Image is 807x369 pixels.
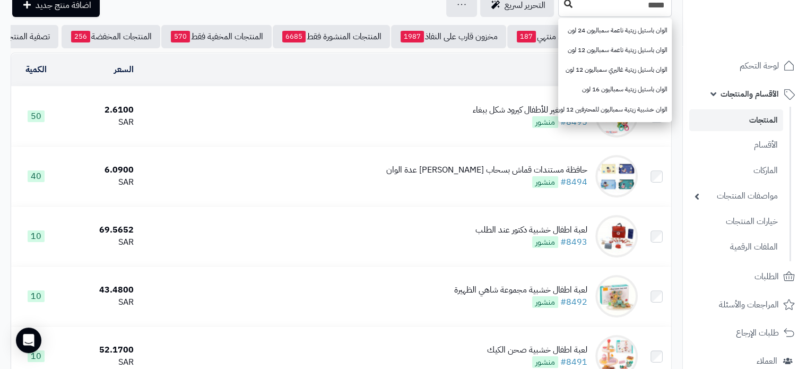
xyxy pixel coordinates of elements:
span: طلبات الإرجاع [736,325,779,340]
a: الملفات الرقمية [689,236,783,259]
a: مواصفات المنتجات [689,185,783,208]
a: #8491 [560,356,587,368]
a: الماركات [689,159,783,182]
a: خيارات المنتجات [689,210,783,233]
img: حافظة مستندات قماش بسحاب رائد الفضاء عدة الوان [595,155,638,198]
div: SAR [65,296,134,308]
a: الكمية [25,63,47,76]
span: الأقسام والمنتجات [721,87,779,101]
a: المنتجات المنشورة فقط6685 [273,25,390,48]
div: حافظة مستندات قماش بسحاب [PERSON_NAME] عدة الوان [386,164,587,176]
div: SAR [65,236,134,248]
img: لعبة اطفال خشبية مجموعة شاهي الظهيرة [595,275,638,317]
a: الوان خشبية زيتية سمباليون للمحترفين 12 لون [558,100,672,119]
div: 69.5652 [65,224,134,236]
img: لعبة اطفال خشبية دكتور عند الطلب [595,215,638,258]
span: 50 [28,110,45,122]
a: لوحة التحكم [689,53,801,79]
span: 10 [28,350,45,362]
span: 10 [28,290,45,302]
div: لعبة اطفال خشبية دكتور عند الطلب [475,224,587,236]
a: الوان باستيل زيتية غاليري سمباليون 12 لون [558,60,672,80]
div: لعبة اطفال خشبية مجموعة شاهي الظهيرة [454,284,587,296]
div: 2.6100 [65,104,134,116]
a: المنتجات المخفية فقط570 [161,25,272,48]
span: 187 [517,31,536,42]
div: لعبة اطفال خشبية صحن الكيك [487,344,587,356]
a: الوان باستيل زيتية ناعمة سمباليون 12 لون [558,40,672,60]
a: مخزون قارب على النفاذ1987 [391,25,506,48]
span: منشور [532,296,558,308]
span: منشور [532,356,558,368]
a: السعر [114,63,134,76]
span: منشور [532,116,558,128]
a: #8494 [560,176,587,188]
a: المنتجات [689,109,783,131]
div: Open Intercom Messenger [16,328,41,353]
a: #8493 [560,236,587,248]
a: الوان باستيل زيتية سمباليون 16 لون [558,80,672,99]
span: منشور [532,176,558,188]
span: لوحة التحكم [740,58,779,73]
a: #8492 [560,296,587,308]
span: 6685 [282,31,306,42]
a: المراجعات والأسئلة [689,292,801,317]
a: #8495 [560,116,587,128]
span: المراجعات والأسئلة [719,297,779,312]
div: 52.1700 [65,344,134,356]
a: المنتجات المخفضة256 [62,25,160,48]
div: SAR [65,356,134,368]
div: 43.4800 [65,284,134,296]
a: الطلبات [689,264,801,289]
a: طلبات الإرجاع [689,320,801,346]
span: منشور [532,236,558,248]
span: العملاء [757,354,777,368]
span: 1987 [401,31,424,42]
span: 40 [28,170,45,182]
a: مخزون منتهي187 [507,25,589,48]
a: الوان باستيل زيتية ناعمة سمباليون 24 لون [558,21,672,40]
div: 6.0900 [65,164,134,176]
a: الأقسام [689,134,783,157]
span: الطلبات [754,269,779,284]
span: 256 [71,31,90,42]
div: SAR [65,176,134,188]
div: SAR [65,116,134,128]
span: 10 [28,230,45,242]
span: 570 [171,31,190,42]
div: مقص صغير للأطفال كيرود شكل ببغاء [473,104,587,116]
